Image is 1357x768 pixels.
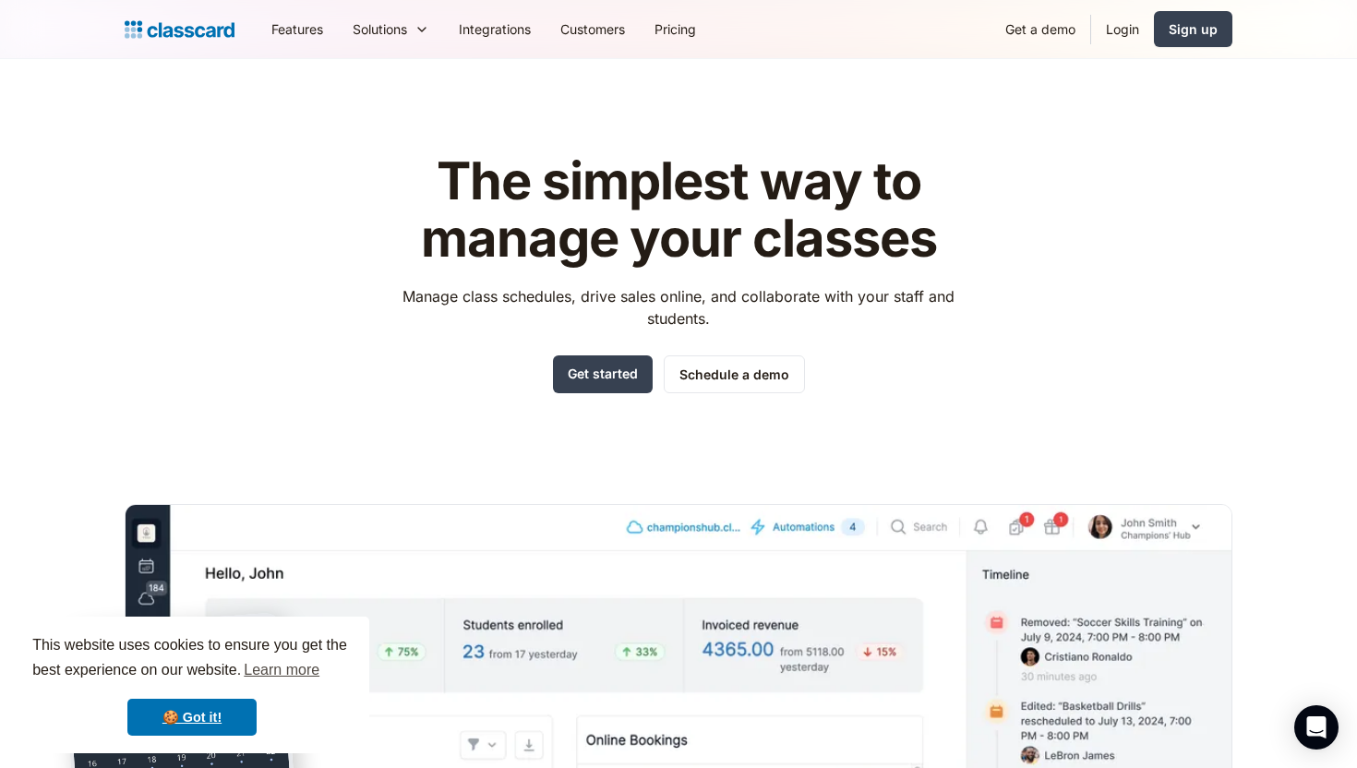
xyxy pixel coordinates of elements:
a: home [125,17,234,42]
a: Get a demo [991,8,1090,50]
div: Open Intercom Messenger [1294,705,1339,750]
a: dismiss cookie message [127,699,257,736]
a: Get started [553,355,653,393]
a: Login [1091,8,1154,50]
span: This website uses cookies to ensure you get the best experience on our website. [32,634,352,684]
div: cookieconsent [15,617,369,753]
div: Solutions [353,19,407,39]
div: Sign up [1169,19,1218,39]
p: Manage class schedules, drive sales online, and collaborate with your staff and students. [386,285,972,330]
a: Pricing [640,8,711,50]
div: Solutions [338,8,444,50]
a: learn more about cookies [241,656,322,684]
a: Customers [546,8,640,50]
a: Schedule a demo [664,355,805,393]
a: Integrations [444,8,546,50]
a: Sign up [1154,11,1232,47]
h1: The simplest way to manage your classes [386,153,972,267]
a: Features [257,8,338,50]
